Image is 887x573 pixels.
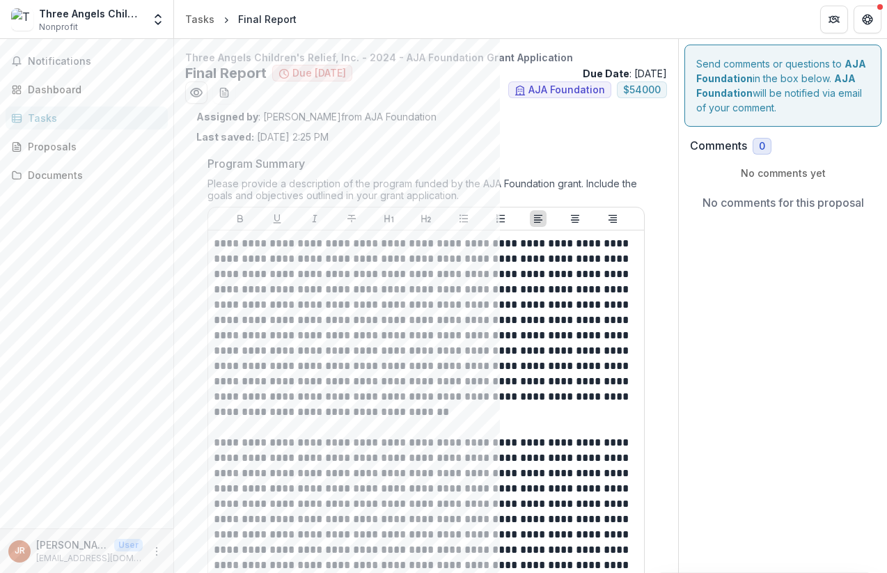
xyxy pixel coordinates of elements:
[455,210,472,227] button: Bullet List
[196,109,656,124] p: : [PERSON_NAME] from AJA Foundation
[854,6,881,33] button: Get Help
[6,135,168,158] a: Proposals
[530,210,547,227] button: Align Left
[684,45,881,127] div: Send comments or questions to in the box below. will be notified via email of your comment.
[180,9,302,29] nav: breadcrumb
[213,81,235,104] button: download-word-button
[15,547,25,556] div: Jane Rouse
[185,50,667,65] p: Three Angels Children's Relief, Inc. - 2024 - AJA Foundation Grant Application
[196,131,254,143] strong: Last saved:
[39,6,143,21] div: Three Angels Children's Relief, Inc.
[583,68,629,79] strong: Due Date
[185,81,207,104] button: Preview 9f90251c-3a95-4b10-ad10-551009084011.pdf
[185,12,214,26] div: Tasks
[148,543,165,560] button: More
[492,210,509,227] button: Ordered List
[6,50,168,72] button: Notifications
[292,68,346,79] span: Due [DATE]
[148,6,168,33] button: Open entity switcher
[36,537,109,552] p: [PERSON_NAME]
[207,178,645,207] div: Please provide a description of the program funded by the AJA Foundation grant. Include the goals...
[28,82,157,97] div: Dashboard
[114,539,143,551] p: User
[6,164,168,187] a: Documents
[306,210,323,227] button: Italicize
[269,210,285,227] button: Underline
[238,12,297,26] div: Final Report
[28,56,162,68] span: Notifications
[28,111,157,125] div: Tasks
[343,210,360,227] button: Strike
[28,168,157,182] div: Documents
[39,21,78,33] span: Nonprofit
[820,6,848,33] button: Partners
[6,78,168,101] a: Dashboard
[604,210,621,227] button: Align Right
[232,210,249,227] button: Bold
[196,129,329,144] p: [DATE] 2:25 PM
[381,210,398,227] button: Heading 1
[690,139,747,152] h2: Comments
[702,194,864,211] p: No comments for this proposal
[36,552,143,565] p: [EMAIL_ADDRESS][DOMAIN_NAME]
[623,84,661,96] span: $ 54000
[6,107,168,129] a: Tasks
[207,155,305,172] p: Program Summary
[759,141,765,152] span: 0
[528,84,605,96] span: AJA Foundation
[196,111,258,123] strong: Assigned by
[11,8,33,31] img: Three Angels Children's Relief, Inc.
[690,166,876,180] p: No comments yet
[28,139,157,154] div: Proposals
[185,65,267,81] h2: Final Report
[583,66,667,81] p: : [DATE]
[180,9,220,29] a: Tasks
[567,210,583,227] button: Align Center
[418,210,434,227] button: Heading 2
